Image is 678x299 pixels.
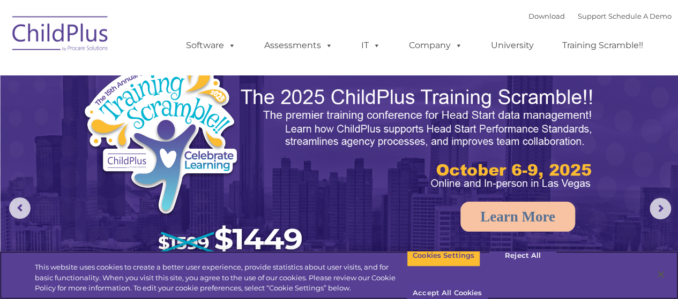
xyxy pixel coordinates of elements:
a: Support [578,12,606,20]
button: Reject All [489,244,556,267]
a: Schedule A Demo [608,12,672,20]
a: University [480,35,545,56]
span: Phone number [149,114,195,122]
button: Cookies Settings [407,244,480,267]
button: Close [649,263,673,286]
div: This website uses cookies to create a better user experience, provide statistics about user visit... [35,262,407,294]
a: IT [351,35,391,56]
span: Last name [149,71,182,79]
a: Learn More [460,202,575,232]
a: Software [175,35,247,56]
a: Assessments [254,35,344,56]
a: Training Scramble!! [552,35,654,56]
a: Download [528,12,565,20]
a: Company [398,35,473,56]
img: ChildPlus by Procare Solutions [7,9,114,62]
font: | [528,12,672,20]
